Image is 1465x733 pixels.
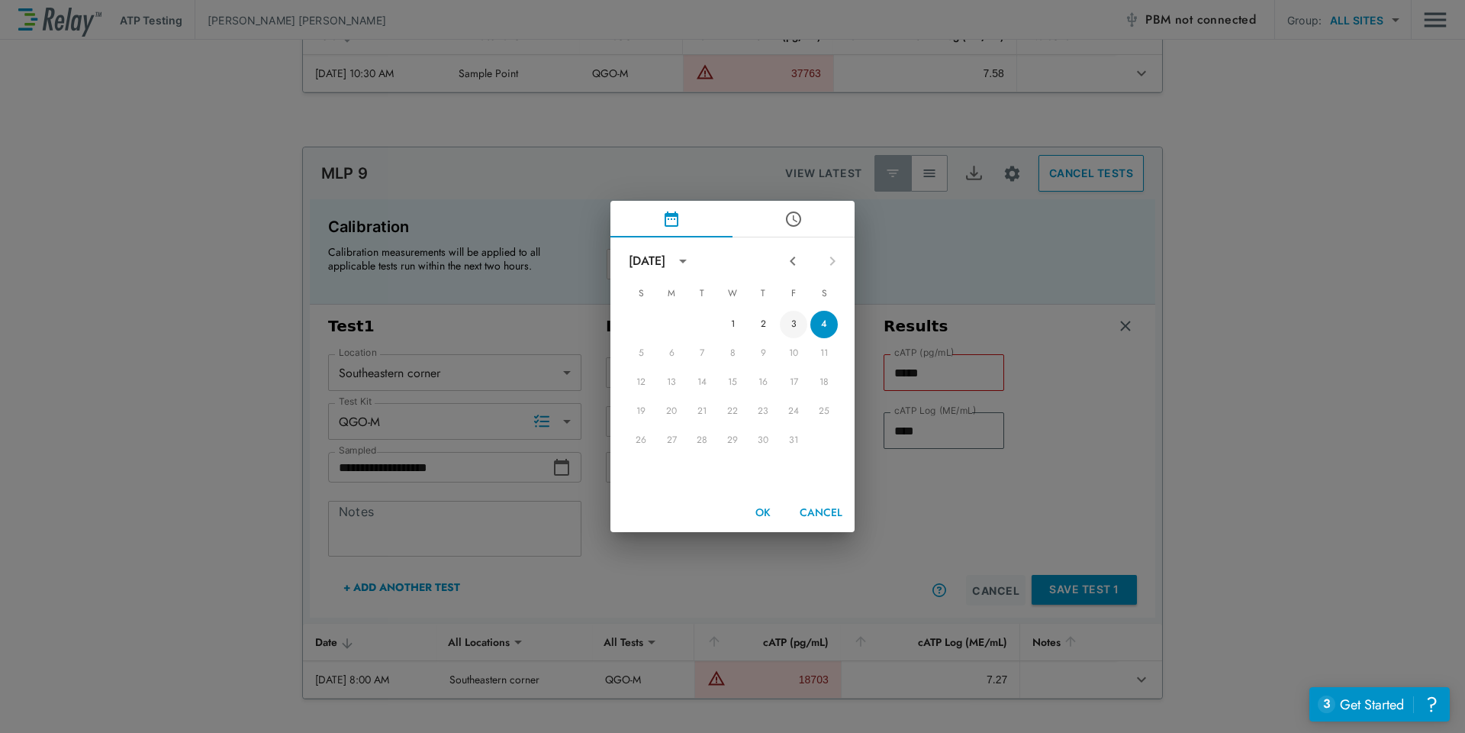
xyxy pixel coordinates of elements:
button: Previous month [780,248,806,274]
button: 1 [719,311,746,338]
span: Monday [658,279,685,309]
button: pick time [732,201,855,237]
button: OK [739,499,787,527]
button: 4 [810,311,838,338]
button: calendar view is open, switch to year view [670,248,696,274]
span: Wednesday [719,279,746,309]
span: Saturday [810,279,838,309]
span: Sunday [627,279,655,309]
span: Thursday [749,279,777,309]
button: pick date [610,201,732,237]
button: 3 [780,311,807,338]
iframe: Resource center [1309,687,1450,722]
span: Friday [780,279,807,309]
div: [DATE] [629,252,665,270]
span: Tuesday [688,279,716,309]
button: 2 [749,311,777,338]
button: Cancel [794,499,848,527]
